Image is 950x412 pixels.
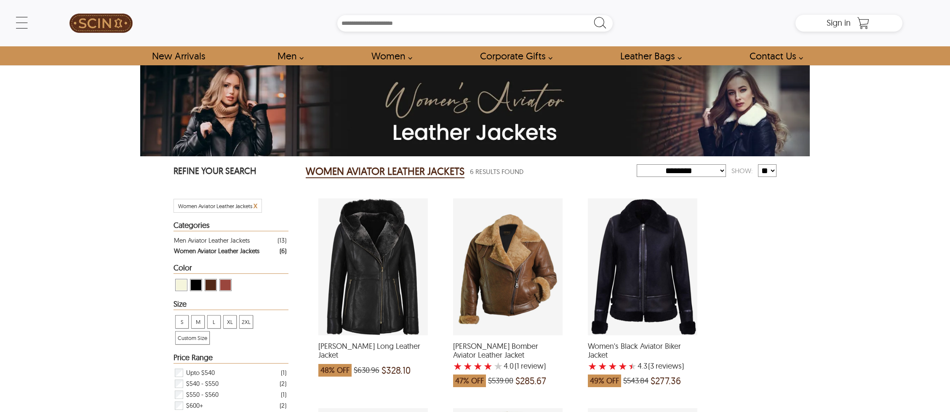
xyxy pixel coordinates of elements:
[453,342,563,360] span: Kiana Bomber Aviator Leather Jacket
[278,235,286,246] div: ( 13 )
[223,315,237,329] div: View XL Women Aviator Leather Jackets
[504,362,514,370] label: 4.0
[588,342,697,360] span: Women's Black Aviator Biker Jacket
[140,65,810,156] img: Shop Aviator Jackets For Women | Womens Leather Pilot Jacket
[651,377,681,385] span: $277.36
[827,20,851,27] a: Sign in
[588,330,697,391] a: Women's Black Aviator Biker Jacket with a 4.333333333333333 Star Rating 3 Product Review which wa...
[515,362,519,370] span: (1
[306,163,637,180] div: Women Aviator Leather Jackets 6 Results Found
[178,203,252,209] span: Filter Women Aviator Leather Jackets
[281,367,286,378] div: ( 1 )
[174,400,286,411] div: Filter $600+ Women Aviator Leather Jackets
[280,400,286,411] div: ( 2 )
[254,201,257,210] span: x
[175,279,187,291] div: View Beige Women Aviator Leather Jackets
[618,362,627,370] label: 4 rating
[175,315,189,329] div: View S Women Aviator Leather Jackets
[453,330,563,391] a: Kiana Bomber Aviator Leather Jacket with a 4 Star Rating 1 Product Review which was at a price of...
[173,165,288,179] p: REFINE YOUR SEARCH
[453,362,462,370] label: 1 rating
[205,279,217,291] div: View Brown ( Brand Color ) Women Aviator Leather Jackets
[219,279,232,291] div: View Cognac Women Aviator Leather Jackets
[483,362,493,370] label: 4 rating
[306,165,464,178] h2: WOMEN AVIATOR LEATHER JACKETS
[382,366,411,375] span: $328.10
[69,4,133,42] img: SCIN
[318,364,352,377] span: 48% OFF
[173,300,288,310] div: Heading Filter Women Aviator Leather Jackets by Size
[174,378,286,389] div: Filter $540 - $550 Women Aviator Leather Jackets
[174,389,286,400] div: Filter $550 - $560 Women Aviator Leather Jackets
[208,316,220,328] span: L
[174,235,286,246] a: Filter Men Aviator Leather Jackets
[588,375,621,387] span: 49% OFF
[191,315,205,329] div: View M Women Aviator Leather Jackets
[473,362,483,370] label: 3 rating
[648,362,684,370] span: )
[174,246,259,256] div: Women Aviator Leather Jackets
[175,331,210,345] div: View Custom Size Women Aviator Leather Jackets
[519,362,544,370] span: review
[186,378,219,389] span: $540 - $550
[190,279,202,291] div: View Black Women Aviator Leather Jackets
[463,362,472,370] label: 2 rating
[186,367,215,378] span: Upto $540
[638,362,647,370] label: 4.3
[280,378,286,389] div: ( 2 )
[239,315,253,329] div: View 2XL Women Aviator Leather Jackets
[281,389,286,400] div: ( 1 )
[174,235,250,246] div: Men Aviator Leather Jackets
[186,389,219,400] span: $550 - $560
[142,46,214,65] a: Shop New Arrivals
[174,246,286,256] a: Filter Women Aviator Leather Jackets
[192,316,204,328] span: M
[598,362,607,370] label: 2 rating
[173,264,288,274] div: Heading Filter Women Aviator Leather Jackets by Color
[48,4,155,42] a: SCIN
[494,362,503,370] label: 5 rating
[726,163,758,178] div: Show:
[173,221,288,231] div: Heading Filter Women Aviator Leather Jackets by Categories
[254,203,257,209] a: Cancel Filter
[623,377,648,385] span: $543.84
[611,46,686,65] a: Shop Leather Bags
[280,246,286,256] div: ( 6 )
[224,316,236,328] span: XL
[207,315,221,329] div: View L Women Aviator Leather Jackets
[176,316,188,328] span: S
[648,362,654,370] span: (3
[855,17,872,29] a: Shopping Cart
[354,366,379,375] span: $630.96
[470,46,557,65] a: Shop Leather Corporate Gifts
[318,330,428,381] a: Deborah Shearling Long Leather Jacket which was at a price of $630.96, now after discount the pri...
[827,17,851,28] span: Sign in
[186,400,203,411] span: $600+
[470,166,523,177] span: 6 Results Found
[515,377,546,385] span: $285.67
[515,362,546,370] span: )
[176,332,209,344] span: Custom Size
[174,367,286,378] div: Filter Upto $540 Women Aviator Leather Jackets
[268,46,308,65] a: shop men's leather jackets
[628,362,637,370] label: 5 rating
[740,46,808,65] a: contact-us
[240,316,253,328] span: 2XL
[453,375,486,387] span: 47% OFF
[318,342,428,360] span: Deborah Shearling Long Leather Jacket
[608,362,617,370] label: 3 rating
[488,377,513,385] span: $539.00
[173,353,288,364] div: Heading Filter Women Aviator Leather Jackets by Price Range
[362,46,417,65] a: Shop Women Leather Jackets
[654,362,682,370] span: reviews
[588,362,597,370] label: 1 rating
